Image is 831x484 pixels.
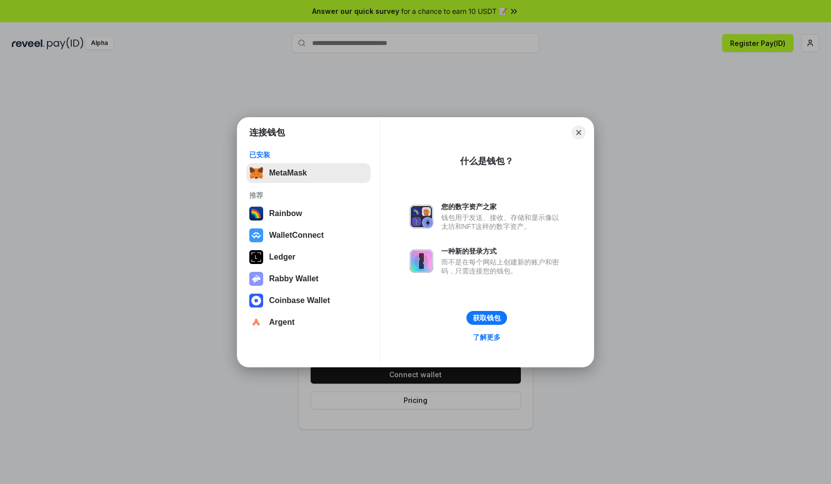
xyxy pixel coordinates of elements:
[473,313,501,322] div: 获取钱包
[269,253,295,262] div: Ledger
[410,249,433,273] img: svg+xml,%3Csvg%20xmlns%3D%22http%3A%2F%2Fwww.w3.org%2F2000%2Fsvg%22%20fill%3D%22none%22%20viewBox...
[466,311,507,325] button: 获取钱包
[269,296,330,305] div: Coinbase Wallet
[269,231,324,240] div: WalletConnect
[460,155,513,167] div: 什么是钱包？
[473,333,501,342] div: 了解更多
[249,127,285,138] h1: 连接钱包
[467,331,507,344] a: 了解更多
[269,169,307,177] div: MetaMask
[249,191,368,200] div: 推荐
[249,166,263,180] img: svg+xml,%3Csvg%20fill%3D%22none%22%20height%3D%2233%22%20viewBox%3D%220%200%2035%2033%22%20width%...
[269,209,302,218] div: Rainbow
[269,274,319,283] div: Rabby Wallet
[441,247,564,256] div: 一种新的登录方式
[441,202,564,211] div: 您的数字资产之家
[246,312,370,332] button: Argent
[246,204,370,223] button: Rainbow
[249,207,263,220] img: svg+xml,%3Csvg%20width%3D%22120%22%20height%3D%22120%22%20viewBox%3D%220%200%20120%20120%22%20fil...
[410,205,433,228] img: svg+xml,%3Csvg%20xmlns%3D%22http%3A%2F%2Fwww.w3.org%2F2000%2Fsvg%22%20fill%3D%22none%22%20viewBox...
[246,269,370,289] button: Rabby Wallet
[246,291,370,310] button: Coinbase Wallet
[249,150,368,159] div: 已安装
[249,272,263,286] img: svg+xml,%3Csvg%20xmlns%3D%22http%3A%2F%2Fwww.w3.org%2F2000%2Fsvg%22%20fill%3D%22none%22%20viewBox...
[246,225,370,245] button: WalletConnect
[572,126,586,139] button: Close
[249,294,263,308] img: svg+xml,%3Csvg%20width%3D%2228%22%20height%3D%2228%22%20viewBox%3D%220%200%2028%2028%22%20fill%3D...
[441,213,564,231] div: 钱包用于发送、接收、存储和显示像以太坊和NFT这样的数字资产。
[249,315,263,329] img: svg+xml,%3Csvg%20width%3D%2228%22%20height%3D%2228%22%20viewBox%3D%220%200%2028%2028%22%20fill%3D...
[246,247,370,267] button: Ledger
[249,250,263,264] img: svg+xml,%3Csvg%20xmlns%3D%22http%3A%2F%2Fwww.w3.org%2F2000%2Fsvg%22%20width%3D%2228%22%20height%3...
[269,318,295,327] div: Argent
[249,228,263,242] img: svg+xml,%3Csvg%20width%3D%2228%22%20height%3D%2228%22%20viewBox%3D%220%200%2028%2028%22%20fill%3D...
[441,258,564,275] div: 而不是在每个网站上创建新的账户和密码，只需连接您的钱包。
[246,163,370,183] button: MetaMask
